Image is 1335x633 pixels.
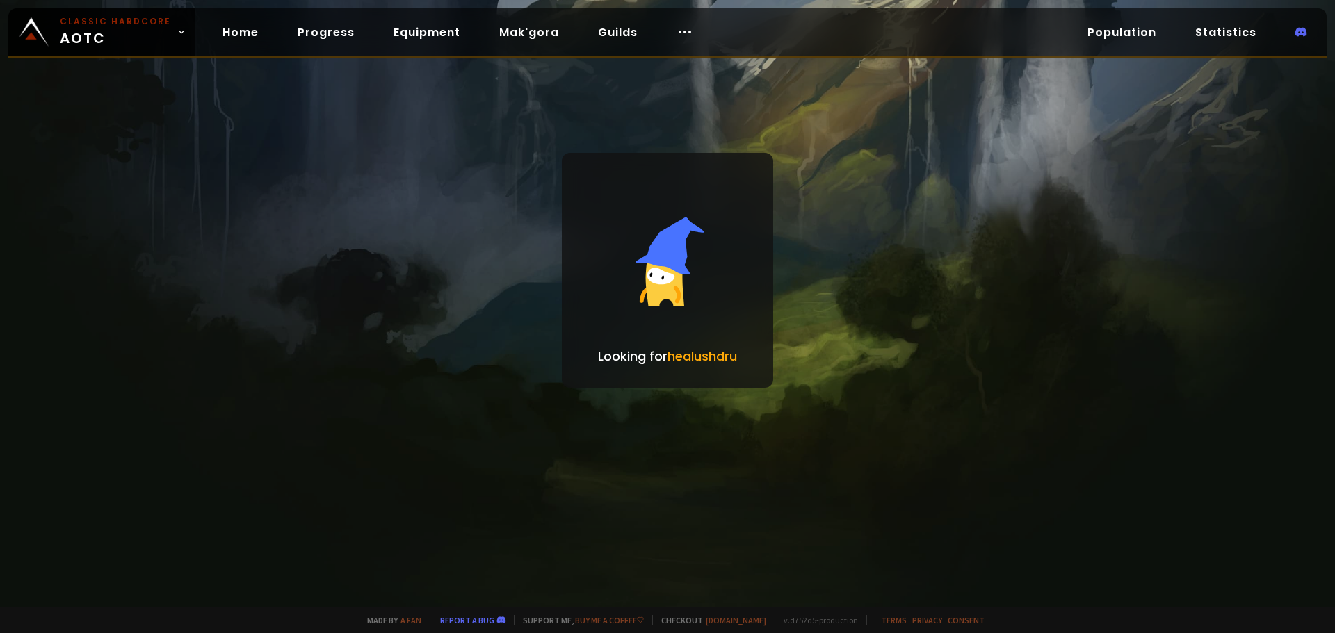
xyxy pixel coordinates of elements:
[60,15,171,49] span: AOTC
[667,347,737,365] span: healushdru
[598,347,737,365] p: Looking for
[587,18,649,47] a: Guilds
[60,15,171,28] small: Classic Hardcore
[1076,18,1167,47] a: Population
[948,615,985,625] a: Consent
[286,18,366,47] a: Progress
[912,615,942,625] a: Privacy
[359,615,421,625] span: Made by
[440,615,494,625] a: Report a bug
[514,615,644,625] span: Support me,
[575,615,644,625] a: Buy me a coffee
[400,615,421,625] a: a fan
[881,615,907,625] a: Terms
[775,615,858,625] span: v. d752d5 - production
[706,615,766,625] a: [DOMAIN_NAME]
[8,8,195,56] a: Classic HardcoreAOTC
[382,18,471,47] a: Equipment
[652,615,766,625] span: Checkout
[211,18,270,47] a: Home
[488,18,570,47] a: Mak'gora
[1184,18,1268,47] a: Statistics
